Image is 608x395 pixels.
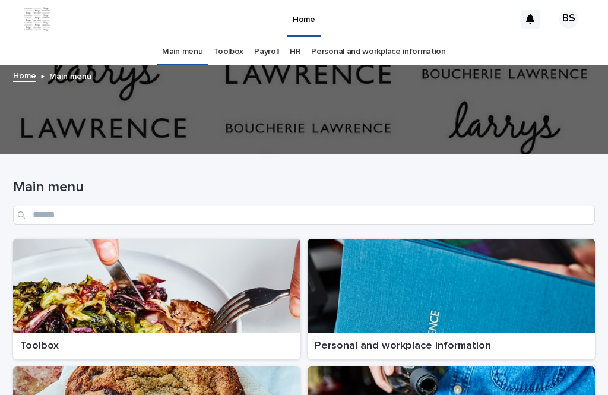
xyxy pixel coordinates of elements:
p: Main menu [49,69,91,82]
input: Search [13,206,595,225]
a: HR [290,38,300,66]
div: BS [559,10,578,29]
a: Toolbox [13,239,300,360]
a: Personal and workplace information [311,38,445,66]
img: ZpJWbK78RmCi9E4bZOpa [24,7,50,31]
p: Toolbox [20,340,293,353]
a: Home [13,68,36,82]
a: Main menu [162,38,202,66]
h1: Main menu [13,179,595,196]
p: Personal and workplace information [315,340,588,353]
a: Personal and workplace information [308,239,595,360]
a: Payroll [254,38,279,66]
a: Toolbox [213,38,243,66]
